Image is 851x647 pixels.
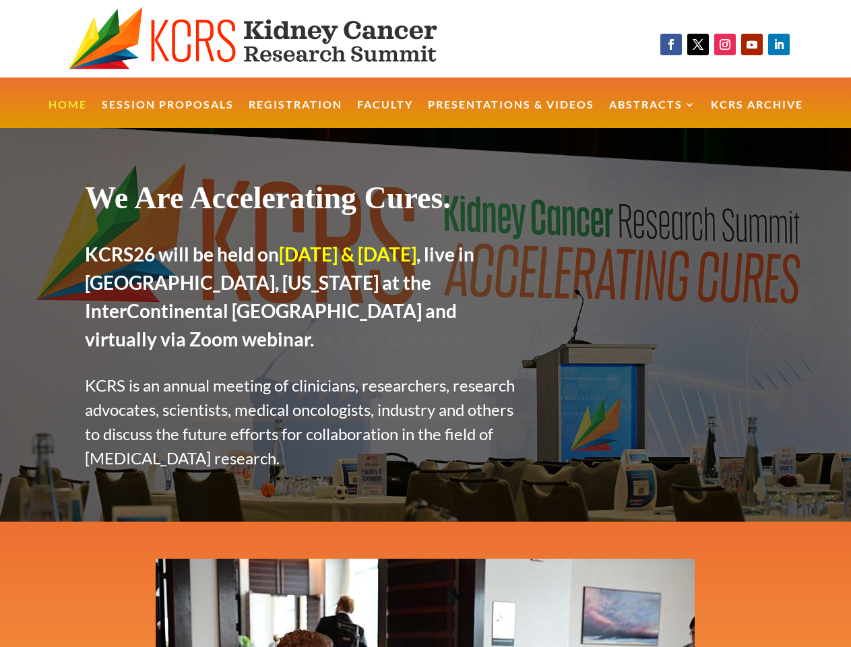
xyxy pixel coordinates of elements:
[660,34,682,55] a: Follow on Facebook
[428,100,594,129] a: Presentations & Videos
[711,100,803,129] a: KCRS Archive
[69,7,482,71] img: KCRS generic logo wide
[49,100,87,129] a: Home
[85,240,526,360] h2: KCRS26 will be held on , live in [GEOGRAPHIC_DATA], [US_STATE] at the InterContinental [GEOGRAPHI...
[768,34,790,55] a: Follow on LinkedIn
[357,100,413,129] a: Faculty
[609,100,696,129] a: Abstracts
[687,34,709,55] a: Follow on X
[714,34,736,55] a: Follow on Instagram
[741,34,763,55] a: Follow on Youtube
[249,100,342,129] a: Registration
[279,243,416,266] span: [DATE] & [DATE]
[102,100,234,129] a: Session Proposals
[85,179,526,223] h1: We Are Accelerating Cures.
[85,373,526,470] p: KCRS is an annual meeting of clinicians, researchers, research advocates, scientists, medical onc...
